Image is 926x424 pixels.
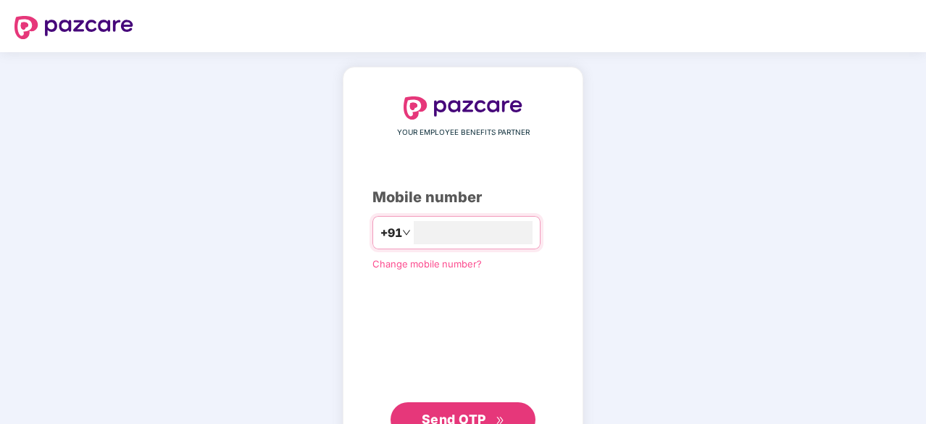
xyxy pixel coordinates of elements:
span: down [402,228,411,237]
img: logo [404,96,522,120]
img: logo [14,16,133,39]
span: +91 [380,224,402,242]
a: Change mobile number? [372,258,482,270]
div: Mobile number [372,186,554,209]
span: YOUR EMPLOYEE BENEFITS PARTNER [397,127,530,138]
